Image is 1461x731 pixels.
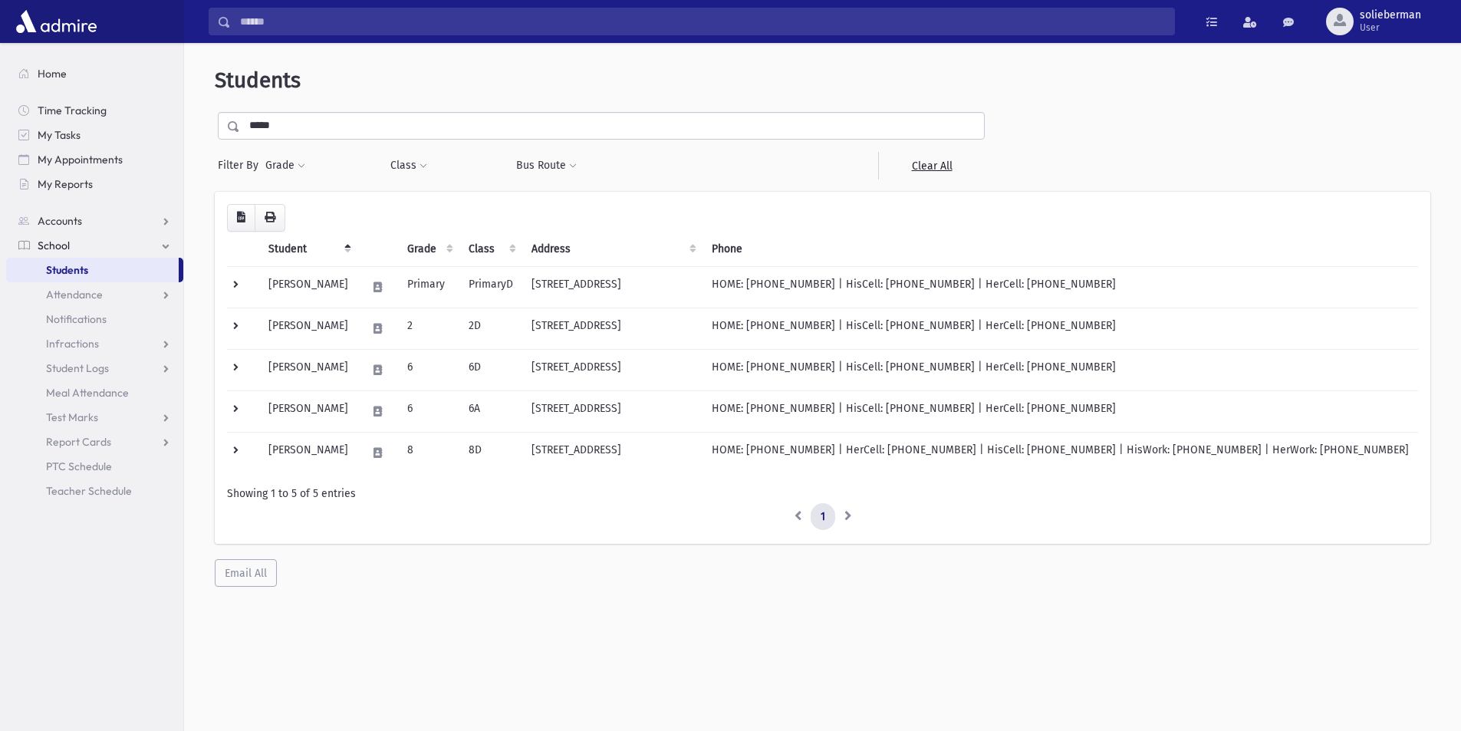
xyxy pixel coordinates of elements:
td: 2 [398,308,459,349]
span: User [1360,21,1421,34]
td: [PERSON_NAME] [259,390,357,432]
span: Teacher Schedule [46,484,132,498]
span: Student Logs [46,361,109,375]
span: Meal Attendance [46,386,129,400]
button: Bus Route [515,152,577,179]
span: solieberman [1360,9,1421,21]
span: Home [38,67,67,81]
a: My Appointments [6,147,183,172]
th: Student: activate to sort column descending [259,232,357,267]
a: Students [6,258,179,282]
td: [PERSON_NAME] [259,349,357,390]
td: 6 [398,349,459,390]
span: PTC Schedule [46,459,112,473]
td: [STREET_ADDRESS] [522,432,703,473]
a: School [6,233,183,258]
button: Print [255,204,285,232]
a: Notifications [6,307,183,331]
a: Report Cards [6,430,183,454]
span: Attendance [46,288,103,301]
span: Students [46,263,88,277]
img: AdmirePro [12,6,100,37]
input: Search [231,8,1174,35]
a: Infractions [6,331,183,356]
span: Accounts [38,214,82,228]
td: Primary [398,266,459,308]
span: Report Cards [46,435,111,449]
button: Email All [215,559,277,587]
td: [STREET_ADDRESS] [522,266,703,308]
td: [STREET_ADDRESS] [522,349,703,390]
a: Test Marks [6,405,183,430]
th: Address: activate to sort column ascending [522,232,703,267]
a: My Tasks [6,123,183,147]
td: [PERSON_NAME] [259,266,357,308]
a: Student Logs [6,356,183,380]
td: 6D [459,349,522,390]
td: 6 [398,390,459,432]
td: 2D [459,308,522,349]
span: School [38,239,70,252]
a: Teacher Schedule [6,479,183,503]
td: [STREET_ADDRESS] [522,390,703,432]
button: CSV [227,204,255,232]
span: My Tasks [38,128,81,142]
td: [PERSON_NAME] [259,432,357,473]
button: Grade [265,152,306,179]
a: My Reports [6,172,183,196]
th: Phone [703,232,1418,267]
a: Attendance [6,282,183,307]
td: PrimaryD [459,266,522,308]
td: HOME: [PHONE_NUMBER] | HisCell: [PHONE_NUMBER] | HerCell: [PHONE_NUMBER] [703,308,1418,349]
a: Home [6,61,183,86]
span: Test Marks [46,410,98,424]
td: HOME: [PHONE_NUMBER] | HisCell: [PHONE_NUMBER] | HerCell: [PHONE_NUMBER] [703,266,1418,308]
td: HOME: [PHONE_NUMBER] | HisCell: [PHONE_NUMBER] | HerCell: [PHONE_NUMBER] [703,390,1418,432]
th: Grade: activate to sort column ascending [398,232,459,267]
span: Filter By [218,157,265,173]
a: Time Tracking [6,98,183,123]
div: Showing 1 to 5 of 5 entries [227,486,1418,502]
a: Clear All [878,152,985,179]
button: Class [390,152,428,179]
span: My Reports [38,177,93,191]
td: HOME: [PHONE_NUMBER] | HisCell: [PHONE_NUMBER] | HerCell: [PHONE_NUMBER] [703,349,1418,390]
td: 8 [398,432,459,473]
td: 6A [459,390,522,432]
td: [PERSON_NAME] [259,308,357,349]
a: 1 [811,503,835,531]
a: Accounts [6,209,183,233]
span: Time Tracking [38,104,107,117]
a: PTC Schedule [6,454,183,479]
span: Notifications [46,312,107,326]
td: 8D [459,432,522,473]
td: HOME: [PHONE_NUMBER] | HerCell: [PHONE_NUMBER] | HisCell: [PHONE_NUMBER] | HisWork: [PHONE_NUMBER... [703,432,1418,473]
span: Infractions [46,337,99,351]
th: Class: activate to sort column ascending [459,232,522,267]
td: [STREET_ADDRESS] [522,308,703,349]
a: Meal Attendance [6,380,183,405]
span: My Appointments [38,153,123,166]
span: Students [215,68,301,93]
